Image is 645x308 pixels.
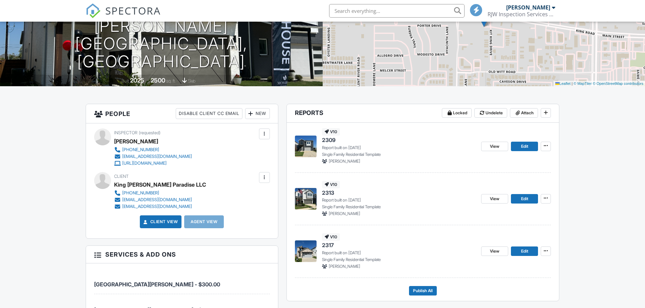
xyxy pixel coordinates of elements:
[122,78,129,84] span: Built
[94,281,220,288] span: [GEOGRAPHIC_DATA][PERSON_NAME] - $300.00
[139,130,160,135] span: (requested)
[506,4,550,11] div: [PERSON_NAME]
[574,81,592,86] a: © MapTiler
[122,154,192,159] div: [EMAIL_ADDRESS][DOMAIN_NAME]
[114,160,192,167] a: [URL][DOMAIN_NAME]
[329,4,465,18] input: Search everything...
[86,246,278,263] h3: Services & Add ons
[86,9,161,23] a: SPECTORA
[122,147,159,152] div: [PHONE_NUMBER]
[114,180,206,190] div: King [PERSON_NAME] Paradise LLC
[593,81,643,86] a: © OpenStreetMap contributors
[130,77,144,84] div: 2025
[122,197,192,203] div: [EMAIL_ADDRESS][DOMAIN_NAME]
[151,77,165,84] div: 2500
[555,81,571,86] a: Leaflet
[105,3,161,18] span: SPECTORA
[114,130,137,135] span: Inspector
[114,190,201,196] a: [PHONE_NUMBER]
[86,3,101,18] img: The Best Home Inspection Software - Spectora
[245,108,270,119] div: New
[166,78,176,84] span: sq. ft.
[114,136,158,146] div: [PERSON_NAME]
[122,190,159,196] div: [PHONE_NUMBER]
[188,78,195,84] span: slab
[94,268,270,294] li: Service: 2309 Peters Colony Dr.
[572,81,573,86] span: |
[114,146,192,153] a: [PHONE_NUMBER]
[114,203,201,210] a: [EMAIL_ADDRESS][DOMAIN_NAME]
[114,174,129,179] span: Client
[122,204,192,209] div: [EMAIL_ADDRESS][DOMAIN_NAME]
[86,104,278,123] h3: People
[488,11,555,18] div: RJW Inspection Services LLC
[122,161,167,166] div: [URL][DOMAIN_NAME]
[142,218,178,225] a: Client View
[176,108,242,119] div: Disable Client CC Email
[114,153,192,160] a: [EMAIL_ADDRESS][DOMAIN_NAME]
[114,196,201,203] a: [EMAIL_ADDRESS][DOMAIN_NAME]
